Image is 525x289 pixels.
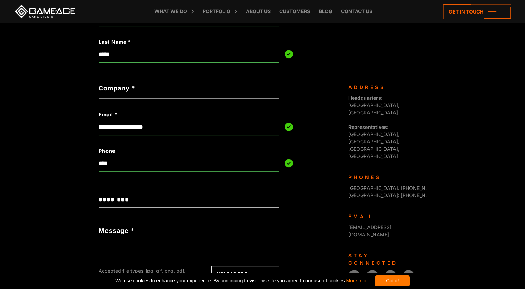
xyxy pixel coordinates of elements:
[99,267,196,282] div: Accepted file types: jpg, gif, png, pdf, doc, docx, xls, xlsx, ppt, pptx
[348,213,421,220] div: Email
[348,252,421,266] div: Stay connected
[99,84,279,93] label: Company *
[443,4,511,19] a: Get in touch
[348,95,399,115] span: [GEOGRAPHIC_DATA], [GEOGRAPHIC_DATA]
[99,38,243,46] label: Last Name *
[348,224,391,237] a: [EMAIL_ADDRESS][DOMAIN_NAME]
[375,275,410,286] div: Got it!
[99,147,243,155] label: Phone
[348,174,421,181] div: Phones
[211,266,279,282] a: Upload file
[348,185,444,191] span: [GEOGRAPHIC_DATA]: [PHONE_NUMBER]
[348,95,383,101] strong: Headquarters:
[346,278,366,283] a: More info
[348,124,399,159] span: [GEOGRAPHIC_DATA], [GEOGRAPHIC_DATA], [GEOGRAPHIC_DATA], [GEOGRAPHIC_DATA]
[115,275,366,286] span: We use cookies to enhance your experience. By continuing to visit this site you agree to our use ...
[99,111,243,119] label: Email *
[99,226,134,235] label: Message *
[348,84,421,91] div: Address
[348,192,444,198] span: [GEOGRAPHIC_DATA]: [PHONE_NUMBER]
[348,124,389,130] strong: Representatives:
